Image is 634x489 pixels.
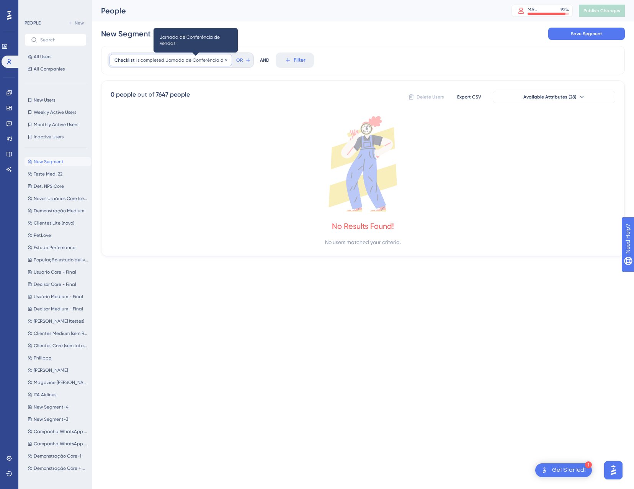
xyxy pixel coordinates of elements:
span: All Users [34,54,51,60]
span: New Segment-3 [34,416,68,422]
button: Decisor Medium - Final [25,304,91,313]
div: out of [137,90,154,99]
span: Demonstração Core + Medium [34,465,88,471]
button: Demonstração Core + Medium [25,464,91,473]
button: Campanha WhatsApp (Tela de Contatos) [25,427,91,436]
button: Available Attributes (28) [493,91,615,103]
span: Monthly Active Users [34,121,78,128]
button: [PERSON_NAME] [25,366,91,375]
span: Weekly Active Users [34,109,76,115]
button: Clientes Lite (novo) [25,218,91,228]
button: Clientes Core (sem latam) [25,341,91,350]
span: Export CSV [457,94,481,100]
span: Decisor Medium - Final [34,306,83,312]
button: Filter [276,53,314,68]
span: Philippo [34,355,51,361]
button: New Segment-4 [25,402,91,412]
div: No users matched your criteria. [325,238,401,247]
span: Demonstração Core-1 [34,453,81,459]
button: Usuário Core - Final [25,267,91,277]
button: PetLove [25,231,91,240]
button: New Segment-3 [25,415,91,424]
span: Jornada de Conferência de Vendas [166,57,227,63]
span: New [75,20,84,26]
div: 7647 people [156,90,190,99]
button: Estudo Perfomance [25,243,91,252]
button: Usuário Medium - Final [25,292,91,301]
button: [PERSON_NAME] (testes) [25,317,91,326]
span: New Segment [34,159,64,165]
button: Novos Usuários Core (sem latam) [25,194,91,203]
button: Demonstração Medium [25,206,91,215]
span: [PERSON_NAME] (testes) [34,318,84,324]
input: Search [40,37,80,43]
span: Need Help? [18,2,48,11]
img: launcher-image-alternative-text [540,466,549,475]
span: Jornada de Conferência de Vendas [160,34,232,46]
span: Available Attributes (28) [523,94,577,100]
button: Delete Users [407,91,445,103]
button: All Users [25,52,87,61]
span: Clientes Medium (sem Raízen) [34,330,88,336]
span: PetLove [34,232,51,238]
div: PEOPLE [25,20,41,26]
div: People [101,5,492,16]
button: ITA Airlines [25,390,91,399]
input: Segment Name [101,28,166,39]
span: New Users [34,97,55,103]
button: Campanha WhatsApp (Tela Inicial) [25,439,91,448]
span: Usuário Core - Final [34,269,76,275]
button: População estudo delivery [DATE] [25,255,91,264]
span: Clientes Core (sem latam) [34,343,88,349]
span: Magazine [PERSON_NAME] [34,379,88,386]
span: Usuário Medium - Final [34,294,83,300]
span: Filter [294,56,306,65]
span: Checklist [114,57,135,63]
span: All Companies [34,66,65,72]
div: 92 % [560,7,569,13]
button: New Users [25,95,87,105]
span: Save Segment [571,31,602,37]
span: Demonstração Medium [34,208,84,214]
button: Weekly Active Users [25,108,87,117]
span: Delete Users [417,94,444,100]
button: Inactive Users [25,132,87,141]
span: Clientes Lite (novo) [34,220,74,226]
button: Export CSV [450,91,488,103]
button: Demonstração Core-1 [25,451,91,461]
button: Monthly Active Users [25,120,87,129]
button: Publish Changes [579,5,625,17]
div: Open Get Started! checklist, remaining modules: 1 [535,463,592,477]
button: All Companies [25,64,87,74]
span: População estudo delivery [DATE] [34,257,88,263]
span: Campanha WhatsApp (Tela de Contatos) [34,428,88,435]
span: Det. NPS Core [34,183,64,189]
button: Decisor Core - Final [25,280,91,289]
span: [PERSON_NAME] [34,367,68,373]
div: 1 [585,461,592,468]
span: ITA Airlines [34,392,56,398]
button: Teste Med. 22 [25,169,91,179]
button: Clientes Medium (sem Raízen) [25,329,91,338]
button: Save Segment [548,28,625,40]
span: is completed [136,57,164,63]
button: Magazine [PERSON_NAME] [25,378,91,387]
span: Publish Changes [583,8,620,14]
div: AND [260,53,270,68]
button: New [65,18,87,28]
span: Decisor Core - Final [34,281,76,287]
div: 0 people [111,90,136,99]
span: New Segment-4 [34,404,69,410]
span: OR [236,57,243,63]
span: Novos Usuários Core (sem latam) [34,195,88,202]
span: Campanha WhatsApp (Tela Inicial) [34,441,88,447]
button: Det. NPS Core [25,182,91,191]
span: Inactive Users [34,134,64,140]
div: MAU [528,7,538,13]
iframe: UserGuiding AI Assistant Launcher [602,459,625,482]
div: No Results Found! [332,221,394,231]
span: Estudo Perfomance [34,244,75,251]
div: Get Started! [552,466,586,474]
